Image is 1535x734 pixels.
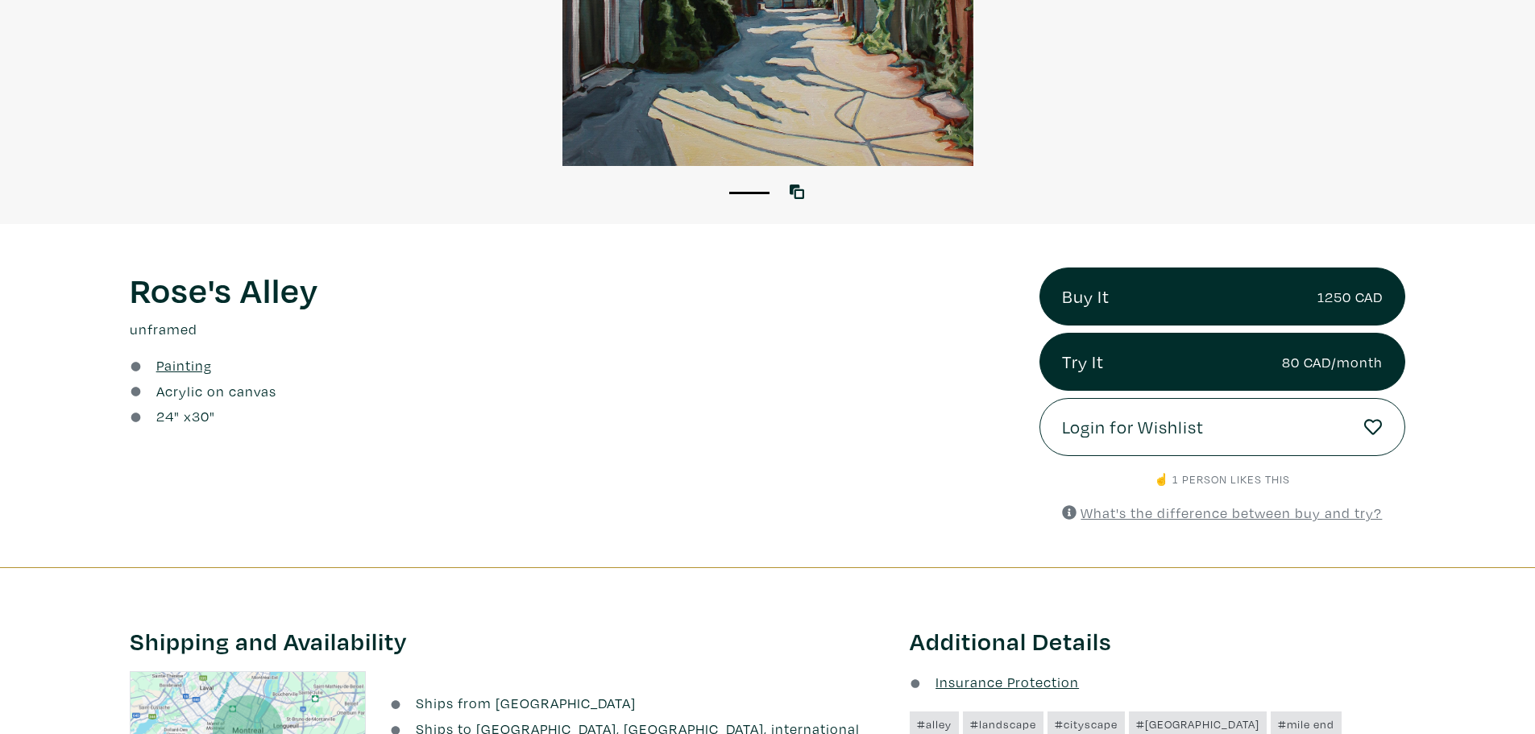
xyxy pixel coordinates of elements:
h3: Shipping and Availability [130,626,886,657]
small: 1250 CAD [1317,286,1383,308]
small: 80 CAD/month [1282,351,1383,373]
a: Login for Wishlist [1039,398,1405,456]
a: Painting [156,355,212,376]
a: Buy It1250 CAD [1039,267,1405,326]
h1: Rose's Alley [130,267,1015,311]
span: Login for Wishlist [1062,413,1204,441]
a: Try It80 CAD/month [1039,333,1405,391]
span: 24 [156,407,174,425]
p: unframed [130,318,1015,340]
u: What's the difference between buy and try? [1081,504,1382,522]
li: Ships from [GEOGRAPHIC_DATA] [390,692,886,714]
span: 30 [192,407,210,425]
a: Acrylic on canvas [156,380,276,402]
button: 1 of 1 [729,192,770,194]
u: Insurance Protection [936,673,1079,691]
a: Insurance Protection [910,673,1079,691]
p: ☝️ 1 person likes this [1039,471,1405,488]
h3: Additional Details [910,626,1405,657]
u: Painting [156,356,212,375]
div: " x " [156,405,215,427]
a: What's the difference between buy and try? [1062,504,1382,522]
